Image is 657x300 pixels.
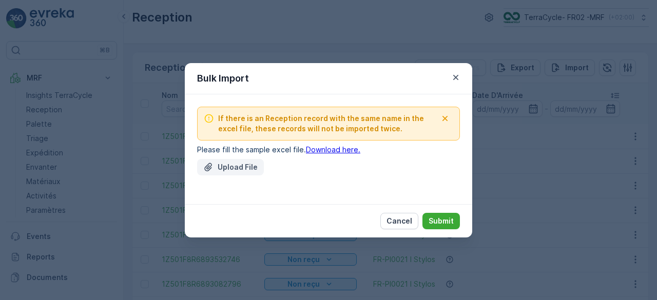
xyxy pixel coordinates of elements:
[380,213,418,229] button: Cancel
[197,159,264,175] button: Upload File
[422,213,460,229] button: Submit
[197,71,249,86] p: Bulk Import
[387,216,412,226] p: Cancel
[429,216,454,226] p: Submit
[218,113,437,134] span: If there is an Reception record with the same name in the excel file, these records will not be i...
[218,162,258,172] p: Upload File
[306,145,360,154] a: Download here.
[197,145,460,155] p: Please fill the sample excel file.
